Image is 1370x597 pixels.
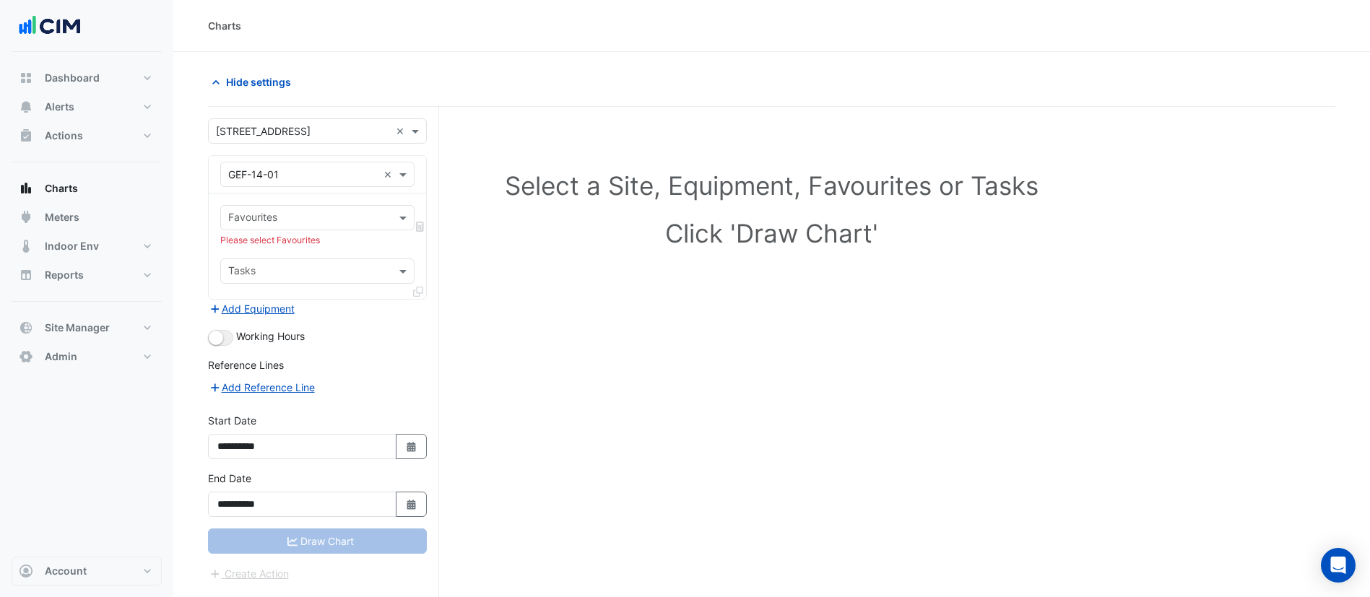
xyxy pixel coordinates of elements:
button: Reports [12,261,162,289]
button: Add Reference Line [208,379,316,396]
app-icon: Meters [19,210,33,225]
span: Clone Favourites and Tasks from this Equipment to other Equipment [413,285,423,297]
div: Open Intercom Messenger [1321,548,1356,583]
button: Charts [12,174,162,203]
app-icon: Indoor Env [19,239,33,253]
button: Indoor Env [12,232,162,261]
div: Charts [208,18,241,33]
button: Dashboard [12,64,162,92]
app-icon: Dashboard [19,71,33,85]
button: Account [12,557,162,585]
span: Hide settings [226,74,291,90]
app-icon: Alerts [19,100,33,114]
img: Company Logo [17,12,82,40]
label: Start Date [208,413,256,428]
label: Reference Lines [208,357,284,372]
span: Alerts [45,100,74,114]
span: Dashboard [45,71,100,85]
span: Indoor Env [45,239,99,253]
button: Alerts [12,92,162,121]
button: Admin [12,342,162,371]
app-escalated-ticket-create-button: Please correct errors first [208,567,290,579]
span: Site Manager [45,321,110,335]
h1: Select a Site, Equipment, Favourites or Tasks [240,170,1304,201]
div: Please select Favourites [220,234,415,247]
app-icon: Charts [19,181,33,196]
fa-icon: Select Date [405,440,418,453]
span: Clear [396,123,408,139]
div: Favourites [226,209,277,228]
app-icon: Site Manager [19,321,33,335]
span: Charts [45,181,78,196]
button: Meters [12,203,162,232]
span: Reports [45,268,84,282]
app-icon: Actions [19,128,33,143]
span: Meters [45,210,79,225]
label: End Date [208,471,251,486]
h1: Click 'Draw Chart' [240,218,1304,248]
span: Account [45,564,87,578]
button: Site Manager [12,313,162,342]
span: Clear [383,167,396,182]
button: Actions [12,121,162,150]
span: Admin [45,349,77,364]
span: Choose Function [414,220,427,232]
app-icon: Admin [19,349,33,364]
fa-icon: Select Date [405,498,418,510]
button: Hide settings [208,69,300,95]
span: Working Hours [236,330,305,342]
div: Tasks [226,263,256,282]
span: Actions [45,128,83,143]
button: Add Equipment [208,300,295,317]
app-icon: Reports [19,268,33,282]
